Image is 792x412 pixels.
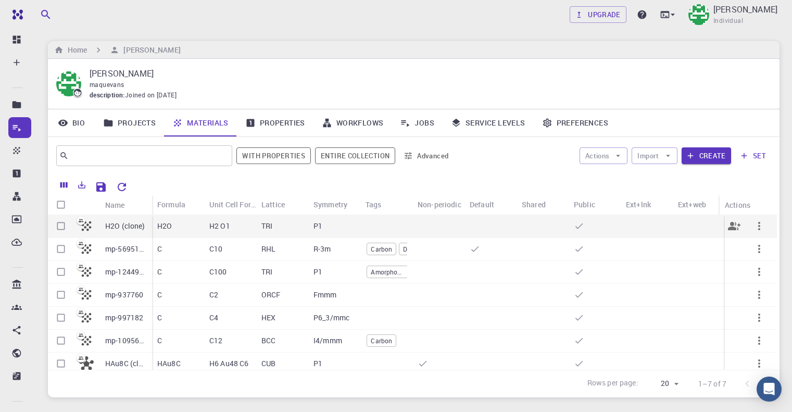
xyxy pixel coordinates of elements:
p: mp-569517 (clone) [105,244,147,254]
p: H2O [157,221,172,231]
div: Ext+lnk [621,194,673,215]
p: P1 [313,358,322,369]
button: Entire collection [315,147,395,164]
a: Properties [237,109,313,136]
span: Carbon [367,245,396,254]
div: 20 [643,376,682,391]
p: H2 O1 [209,221,230,231]
button: Create [682,147,731,164]
div: Non-periodic [412,194,464,215]
p: HAu8C (clone) [105,358,147,369]
div: Ext+web [678,194,706,215]
p: Fmmm [313,290,337,300]
p: mp-937760 [105,290,143,300]
div: Actions [720,195,772,215]
p: P1 [313,221,322,231]
h6: Home [64,44,87,56]
p: C [157,244,162,254]
nav: breadcrumb [52,44,183,56]
div: Ext+lnk [626,194,651,215]
div: Open Intercom Messenger [757,377,782,402]
p: TRI [261,267,272,277]
p: mp-1095633 [105,335,147,346]
span: Individual [713,16,743,26]
button: Share [722,214,747,239]
p: HEX [261,313,275,323]
div: Unit Cell Formula [204,194,256,215]
button: Import [632,147,677,164]
div: Name [105,195,125,215]
p: C [157,290,162,300]
div: Lattice [256,194,308,215]
p: I4/mmm [313,335,342,346]
p: CUB [261,358,275,369]
div: Ext+web [673,194,725,215]
div: Formula [152,194,204,215]
p: C4 [209,313,218,323]
div: Tags [360,194,412,215]
p: ORCF [261,290,281,300]
a: Preferences [534,109,617,136]
div: Name [100,195,152,215]
p: Rows per page: [587,378,638,390]
div: Lattice [261,194,285,215]
p: H2O (clone) [105,221,145,231]
div: Formula [157,194,185,215]
p: BCC [261,335,275,346]
p: C12 [209,335,222,346]
p: C [157,335,162,346]
button: Save Explorer Settings [91,177,111,197]
span: Show only materials with calculated properties [236,147,311,164]
div: Non-periodic [418,194,461,215]
a: Service Levels [443,109,534,136]
button: Reset Explorer Settings [111,177,132,197]
span: description : [90,90,125,101]
div: Public [569,194,621,215]
p: H6 Au48 C6 [209,358,249,369]
button: With properties [236,147,311,164]
p: P6_3/mmc [313,313,349,323]
div: Default [470,194,494,215]
a: Jobs [392,109,443,136]
button: Export [73,177,91,193]
div: Shared [517,194,569,215]
h6: [PERSON_NAME] [119,44,180,56]
span: Carbon [367,336,396,345]
img: Mary Quenie Velasco [688,4,709,25]
p: R-3m [313,244,331,254]
a: Bio [48,109,95,136]
div: Unit Cell Formula [209,194,256,215]
a: Materials [164,109,237,136]
p: mp-997182 [105,313,143,323]
span: Amorphous [367,268,408,277]
p: TRI [261,221,272,231]
p: P1 [313,267,322,277]
a: Projects [95,109,164,136]
div: Symmetry [308,194,360,215]
button: set [735,147,771,164]
p: mp-1244913 [105,267,147,277]
p: C [157,267,162,277]
button: Columns [55,177,73,193]
button: Actions [580,147,628,164]
p: C100 [209,267,227,277]
p: C10 [209,244,222,254]
p: RHL [261,244,275,254]
p: C [157,313,162,323]
span: Filter throughout whole library including sets (folders) [315,147,395,164]
p: HAu8C [157,358,181,369]
div: Actions [725,195,750,215]
a: Workflows [313,109,392,136]
div: Default [464,194,517,215]
p: [PERSON_NAME] [90,67,763,80]
p: [PERSON_NAME] [713,3,777,16]
div: Public [574,194,595,215]
div: Symmetry [313,194,347,215]
div: Icon [74,195,100,215]
span: maquevans [90,80,124,89]
a: Upgrade [570,6,626,23]
div: Tags [366,194,382,215]
img: logo [8,9,23,20]
div: Shared [522,194,546,215]
p: 1–7 of 7 [698,379,726,389]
